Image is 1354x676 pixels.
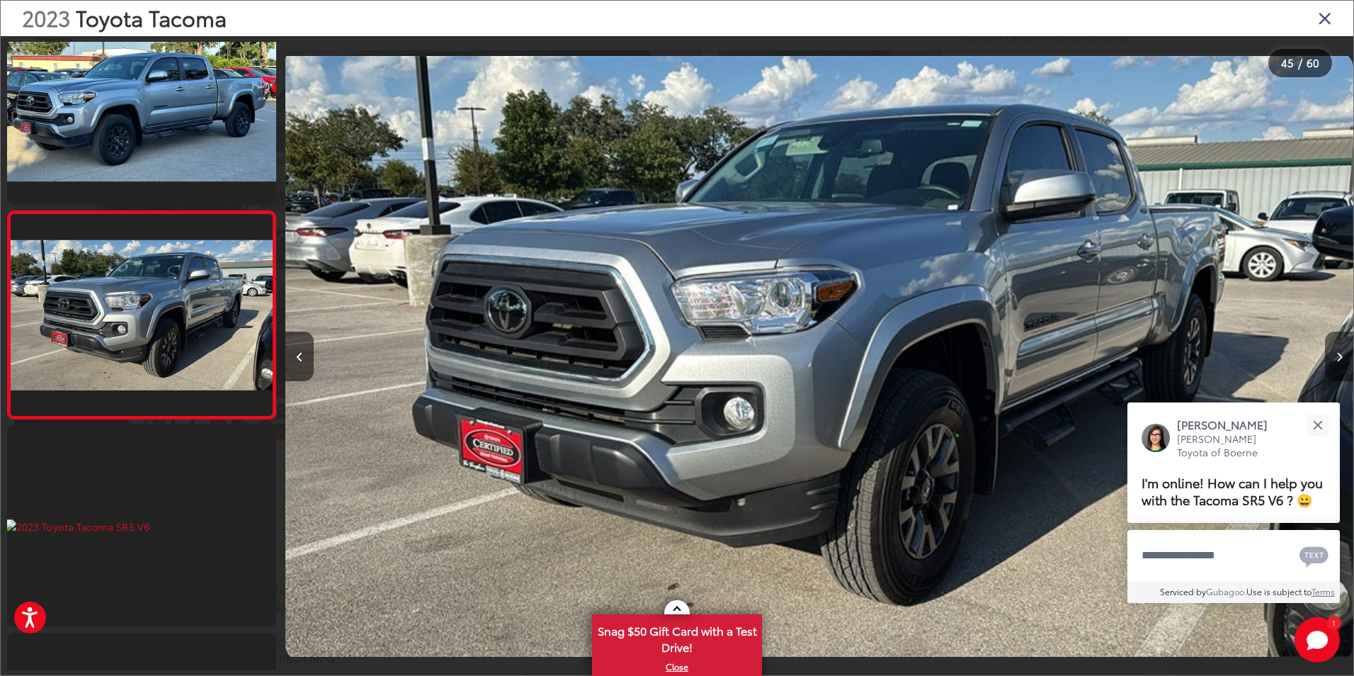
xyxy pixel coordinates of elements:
span: 60 [1307,55,1319,70]
p: [PERSON_NAME] [1177,417,1282,432]
i: Close gallery [1318,9,1332,27]
svg: Text [1299,545,1329,568]
p: [PERSON_NAME] Toyota of Boerne [1177,432,1282,460]
button: Close [1302,410,1333,440]
span: 1 [1332,619,1336,626]
button: Chat with SMS [1295,539,1333,571]
span: Serviced by [1160,585,1206,597]
span: Use is subject to [1246,585,1312,597]
button: Previous image [285,332,314,381]
span: 2023 [22,2,70,33]
a: Gubagoo. [1206,585,1246,597]
div: 2023 Toyota Tacoma SR5 V6 44 [285,52,1353,661]
img: 2023 Toyota Tacoma SR5 V6 [285,52,1353,661]
span: / [1297,58,1304,68]
button: Next image [1325,332,1353,381]
img: 2023 Toyota Tacoma SR5 V6 [4,26,279,181]
img: 2023 Toyota Tacoma SR5 V6 [4,519,279,533]
button: Toggle Chat Window [1295,617,1340,663]
a: Terms [1312,585,1335,597]
img: 2023 Toyota Tacoma SR5 V6 [8,240,275,390]
span: Snag $50 Gift Card with a Test Drive! [593,616,761,659]
span: I'm online! How can I help you with the Tacoma SR5 V6 ? 😀 [1142,473,1323,509]
svg: Start Chat [1295,617,1340,663]
span: Toyota Tacoma [76,2,227,33]
textarea: Type your message [1127,530,1340,581]
div: Close[PERSON_NAME][PERSON_NAME] Toyota of BoerneI'm online! How can I help you with the Tacoma SR... [1127,402,1340,603]
span: 45 [1281,55,1294,70]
